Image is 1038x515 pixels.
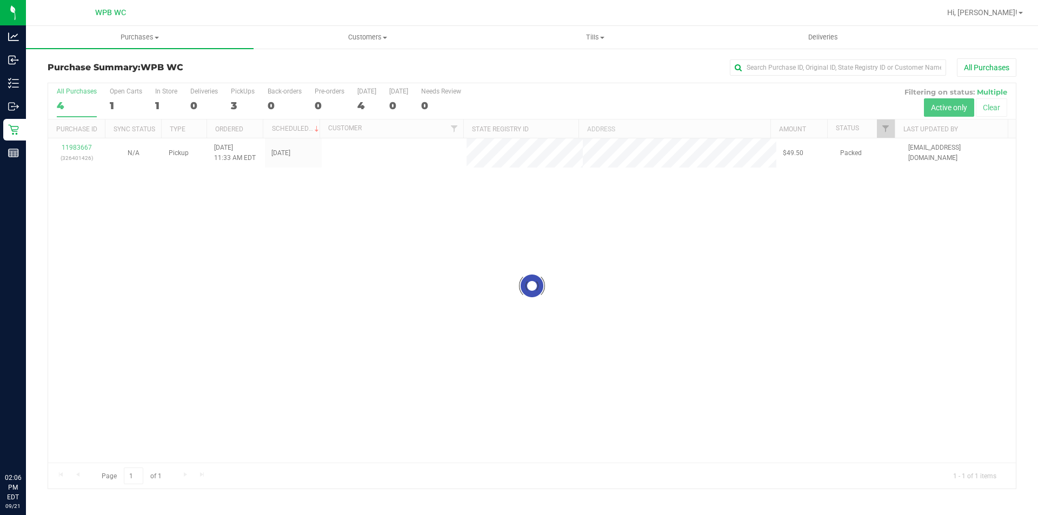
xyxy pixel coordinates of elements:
span: WPB WC [141,62,183,72]
iframe: Resource center [11,429,43,461]
span: Customers [254,32,481,42]
span: Hi, [PERSON_NAME]! [947,8,1017,17]
button: All Purchases [957,58,1016,77]
span: Purchases [26,32,254,42]
a: Deliveries [709,26,937,49]
inline-svg: Inventory [8,78,19,89]
a: Purchases [26,26,254,49]
span: Deliveries [794,32,853,42]
span: WPB WC [95,8,126,17]
p: 02:06 PM EDT [5,473,21,502]
inline-svg: Reports [8,148,19,158]
inline-svg: Outbound [8,101,19,112]
a: Tills [481,26,709,49]
span: Tills [482,32,708,42]
inline-svg: Retail [8,124,19,135]
a: Customers [254,26,481,49]
input: Search Purchase ID, Original ID, State Registry ID or Customer Name... [730,59,946,76]
h3: Purchase Summary: [48,63,370,72]
inline-svg: Inbound [8,55,19,65]
inline-svg: Analytics [8,31,19,42]
p: 09/21 [5,502,21,510]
